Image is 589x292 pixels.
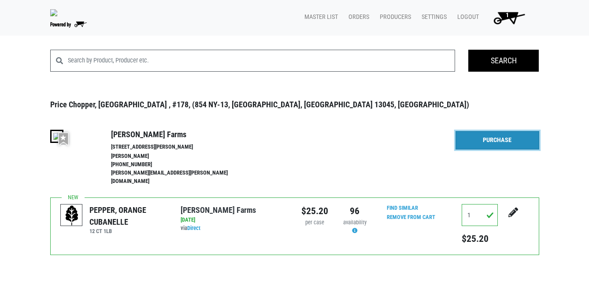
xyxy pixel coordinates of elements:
h5: $25.20 [462,233,498,245]
img: original-fc7597fdc6adbb9d0e2ae620e786d1a2.jpg [50,9,57,16]
input: Remove From Cart [382,212,441,223]
div: per case [301,219,328,227]
h4: [PERSON_NAME] Farms [111,130,247,139]
span: availability [343,219,367,226]
img: placeholder-variety-43d6402dacf2d531de610a020419775a.svg [61,204,83,226]
a: Master List [297,9,341,26]
div: [DATE] [181,216,288,224]
h3: Price Chopper, [GEOGRAPHIC_DATA] , #178, (854 NY-13, [GEOGRAPHIC_DATA], [GEOGRAPHIC_DATA] 13045, ... [50,100,539,109]
a: Settings [415,9,450,26]
input: Search [468,50,539,72]
a: Find Similar [387,204,418,211]
img: Cart [489,9,529,26]
span: 1 [506,11,509,19]
a: Orders [341,9,373,26]
div: 96 [341,204,368,218]
div: PEPPER, ORANGE CUBANELLE [89,204,167,228]
li: [STREET_ADDRESS][PERSON_NAME] [111,143,247,151]
a: Purchase [456,131,539,150]
a: [PERSON_NAME] Farms [181,205,256,215]
li: [PERSON_NAME][EMAIL_ADDRESS][PERSON_NAME][DOMAIN_NAME] [111,169,247,186]
div: $25.20 [301,204,328,218]
a: Logout [450,9,482,26]
img: thumbnail-8a08f3346781c529aa742b86dead986c.jpg [50,130,63,143]
li: [PHONE_NUMBER] [111,161,247,169]
input: Qty [462,204,498,226]
a: 1 [482,9,532,26]
li: [PERSON_NAME] [111,152,247,161]
h6: 12 CT 1LB [89,228,167,234]
a: Producers [373,9,415,26]
a: Direct [187,225,200,231]
input: Search by Product, Producer etc. [68,50,456,72]
div: via [181,224,288,233]
img: Powered by Big Wheelbarrow [50,22,87,28]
